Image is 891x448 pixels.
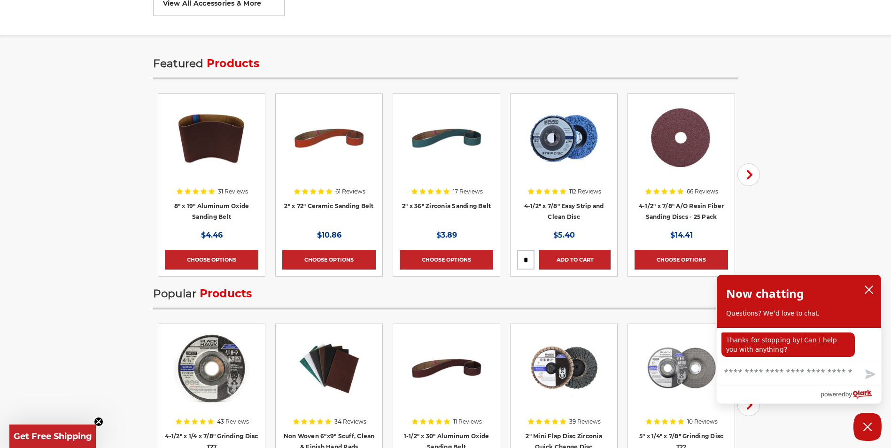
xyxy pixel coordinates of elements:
[153,287,197,300] span: Popular
[726,309,872,318] p: Questions? We'd love to chat.
[218,189,248,194] span: 31 Reviews
[174,100,249,176] img: aluminum oxide 8x19 sanding belt
[453,189,483,194] span: 17 Reviews
[409,331,484,406] img: 1-1/2" x 30" Sanding Belt - Aluminum Oxide
[292,331,367,406] img: Non Woven 6"x9" Scuff, Clean & Finish Hand Pads
[174,202,249,220] a: 8" x 19" Aluminum Oxide Sanding Belt
[524,100,604,176] img: 4-1/2" x 7/8" Easy Strip and Clean Disc
[644,331,719,406] img: 5 inch x 1/4 inch BHA grinding disc
[639,202,724,220] a: 4-1/2" x 7/8" A/O Resin Fiber Sanding Discs - 25 Pack
[716,274,882,404] div: olark chatbox
[524,202,604,220] a: 4-1/2" x 7/8" Easy Strip and Clean Disc
[165,331,258,420] a: BHA grinding wheels for 4.5 inch angle grinder
[207,57,259,70] span: Products
[400,100,493,190] a: 2" x 36" Zirconia Pipe Sanding Belt
[821,388,845,400] span: powered
[400,250,493,270] a: Choose Options
[861,283,876,297] button: close chatbox
[284,202,373,209] a: 2" x 72" Ceramic Sanding Belt
[14,431,92,441] span: Get Free Shipping
[94,417,103,426] button: Close teaser
[539,250,611,270] a: Add to Cart
[409,100,484,176] img: 2" x 36" Zirconia Pipe Sanding Belt
[670,231,693,239] span: $14.41
[553,231,575,239] span: $5.40
[153,57,204,70] span: Featured
[569,189,601,194] span: 112 Reviews
[402,202,491,209] a: 2" x 36" Zirconia Sanding Belt
[334,419,366,425] span: 34 Reviews
[436,231,457,239] span: $3.89
[335,189,365,194] span: 61 Reviews
[201,231,223,239] span: $4.46
[569,419,601,425] span: 39 Reviews
[527,331,602,406] img: Black Hawk Abrasives 2-inch Zirconia Flap Disc with 60 Grit Zirconia for Smooth Finishing
[200,287,252,300] span: Products
[517,331,611,420] a: Black Hawk Abrasives 2-inch Zirconia Flap Disc with 60 Grit Zirconia for Smooth Finishing
[165,100,258,190] a: aluminum oxide 8x19 sanding belt
[635,331,728,420] a: 5 inch x 1/4 inch BHA grinding disc
[217,419,249,425] span: 43 Reviews
[517,100,611,190] a: 4-1/2" x 7/8" Easy Strip and Clean Disc
[635,250,728,270] a: Choose Options
[292,100,367,176] img: 2" x 72" Ceramic Pipe Sanding Belt
[687,189,718,194] span: 66 Reviews
[165,250,258,270] a: Choose Options
[726,284,804,303] h2: Now chatting
[858,364,881,386] button: Send message
[635,100,728,190] a: 4.5 inch resin fiber disc
[400,331,493,420] a: 1-1/2" x 30" Sanding Belt - Aluminum Oxide
[282,250,376,270] a: Choose Options
[821,386,881,403] a: Powered by Olark
[717,328,881,361] div: chat
[737,394,760,416] button: Next
[317,231,341,239] span: $10.86
[721,332,855,357] p: Thanks for stopping by! Can I help you with anything?
[174,331,249,406] img: BHA grinding wheels for 4.5 inch angle grinder
[687,419,718,425] span: 10 Reviews
[282,331,376,420] a: Non Woven 6"x9" Scuff, Clean & Finish Hand Pads
[845,388,852,400] span: by
[643,100,720,176] img: 4.5 inch resin fiber disc
[453,419,482,425] span: 11 Reviews
[282,100,376,190] a: 2" x 72" Ceramic Pipe Sanding Belt
[853,413,882,441] button: Close Chatbox
[737,163,760,186] button: Next
[9,425,96,448] div: Get Free ShippingClose teaser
